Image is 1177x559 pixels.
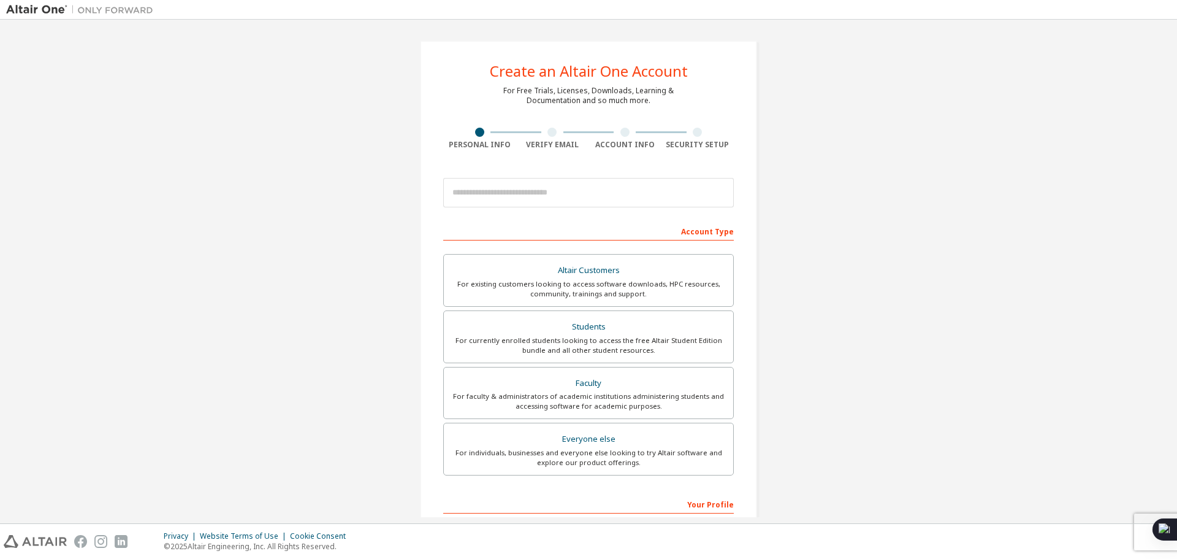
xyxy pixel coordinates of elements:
[451,448,726,468] div: For individuals, businesses and everyone else looking to try Altair software and explore our prod...
[443,221,734,241] div: Account Type
[443,494,734,514] div: Your Profile
[164,541,353,552] p: © 2025 Altair Engineering, Inc. All Rights Reserved.
[74,535,87,548] img: facebook.svg
[451,262,726,279] div: Altair Customers
[115,535,128,548] img: linkedin.svg
[588,140,661,150] div: Account Info
[661,140,734,150] div: Security Setup
[94,535,107,548] img: instagram.svg
[200,531,290,541] div: Website Terms of Use
[290,531,353,541] div: Cookie Consent
[443,140,516,150] div: Personal Info
[4,535,67,548] img: altair_logo.svg
[451,391,726,411] div: For faculty & administrators of academic institutions administering students and accessing softwa...
[451,375,726,392] div: Faculty
[451,336,726,355] div: For currently enrolled students looking to access the free Altair Student Edition bundle and all ...
[451,318,726,336] div: Students
[516,140,589,150] div: Verify Email
[164,531,200,541] div: Privacy
[6,4,159,16] img: Altair One
[503,86,674,106] div: For Free Trials, Licenses, Downloads, Learning & Documentation and so much more.
[451,431,726,448] div: Everyone else
[451,279,726,299] div: For existing customers looking to access software downloads, HPC resources, community, trainings ...
[490,64,688,79] div: Create an Altair One Account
